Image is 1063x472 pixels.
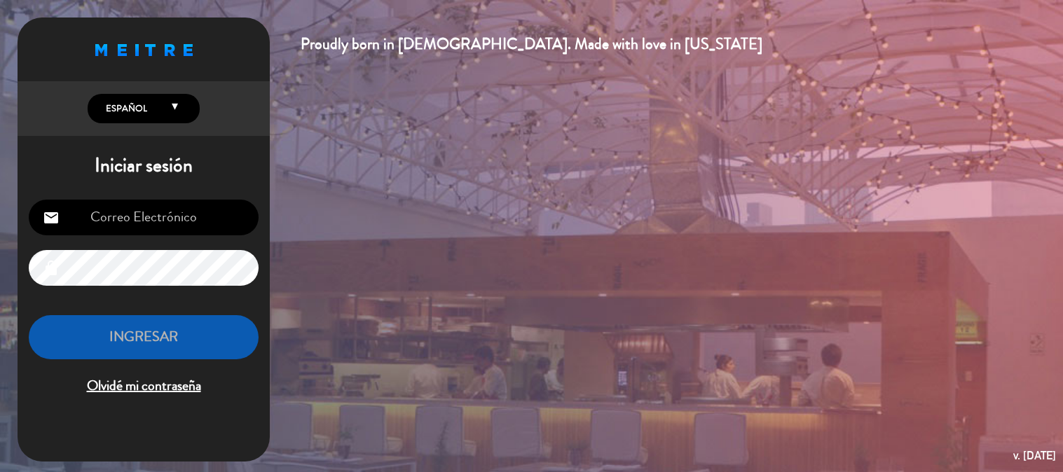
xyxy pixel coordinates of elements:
h1: Iniciar sesión [18,154,270,178]
span: Español [102,102,147,116]
i: email [43,209,60,226]
input: Correo Electrónico [29,200,259,235]
div: v. [DATE] [1013,446,1056,465]
button: INGRESAR [29,315,259,359]
span: Olvidé mi contraseña [29,375,259,398]
i: lock [43,260,60,277]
